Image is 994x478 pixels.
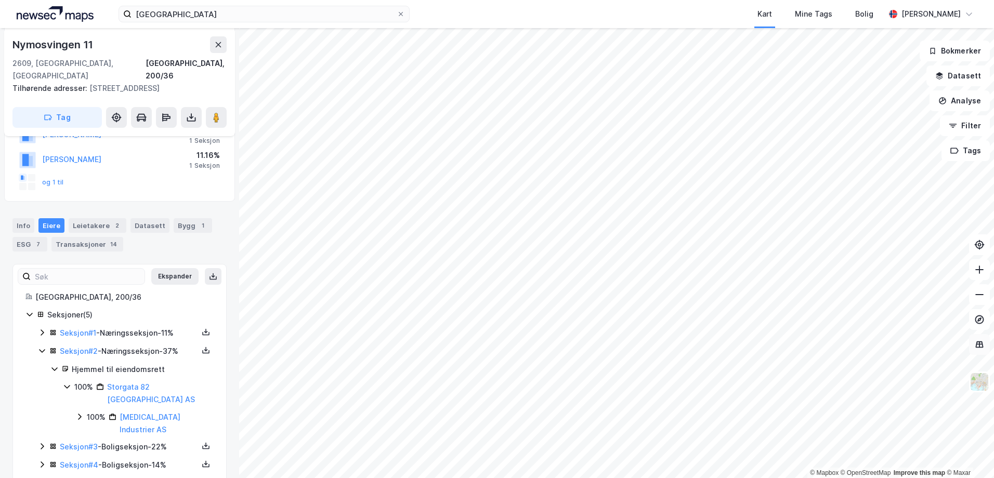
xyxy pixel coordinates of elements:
div: [STREET_ADDRESS] [12,82,218,95]
button: Datasett [926,65,990,86]
div: 100% [74,381,93,393]
div: Bolig [855,8,873,20]
iframe: Chat Widget [942,428,994,478]
a: Seksjon#2 [60,347,98,355]
div: Transaksjoner [51,237,123,251]
div: Info [12,218,34,233]
button: Bokmerker [920,41,990,61]
div: [PERSON_NAME] [901,8,961,20]
button: Filter [940,115,990,136]
div: Leietakere [69,218,126,233]
button: Analyse [930,90,990,111]
div: [GEOGRAPHIC_DATA], 200/36 [146,57,227,82]
div: 1 Seksjon [189,162,220,170]
a: Storgata 82 [GEOGRAPHIC_DATA] AS [107,382,195,404]
div: - Boligseksjon - 22% [60,441,198,453]
div: - Boligseksjon - 14% [60,459,198,471]
input: Søk på adresse, matrikkel, gårdeiere, leietakere eller personer [132,6,397,22]
div: 7 [33,239,43,249]
div: Hjemmel til eiendomsrett [72,363,214,376]
div: Nymosvingen 11 [12,36,95,53]
a: Seksjon#4 [60,460,98,469]
a: OpenStreetMap [841,469,891,476]
div: Eiere [38,218,64,233]
div: Bygg [174,218,212,233]
div: 1 Seksjon [189,137,220,145]
a: Seksjon#1 [60,328,96,337]
div: 11.16% [189,149,220,162]
div: Kontrollprogram for chat [942,428,994,478]
img: Z [970,372,989,392]
span: Tilhørende adresser: [12,84,89,92]
a: [MEDICAL_DATA] Industrier AS [120,413,180,434]
img: logo.a4113a55bc3d86da70a041830d287a7e.svg [17,6,94,22]
button: Ekspander [151,268,199,285]
div: 2609, [GEOGRAPHIC_DATA], [GEOGRAPHIC_DATA] [12,57,146,82]
a: Seksjon#3 [60,442,98,451]
button: Tag [12,107,102,128]
div: Mine Tags [795,8,832,20]
button: Tags [941,140,990,161]
div: Kart [757,8,772,20]
div: 14 [108,239,119,249]
a: Improve this map [894,469,945,476]
input: Søk [31,269,145,284]
div: - Næringsseksjon - 37% [60,345,198,357]
div: 100% [87,411,106,423]
div: ESG [12,237,47,251]
div: Seksjoner ( 5 ) [47,309,214,321]
div: 2 [112,220,122,231]
div: Datasett [130,218,169,233]
a: Mapbox [810,469,839,476]
div: [GEOGRAPHIC_DATA], 200/36 [35,291,214,303]
div: 1 [198,220,208,231]
div: - Næringsseksjon - 11% [60,327,198,339]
